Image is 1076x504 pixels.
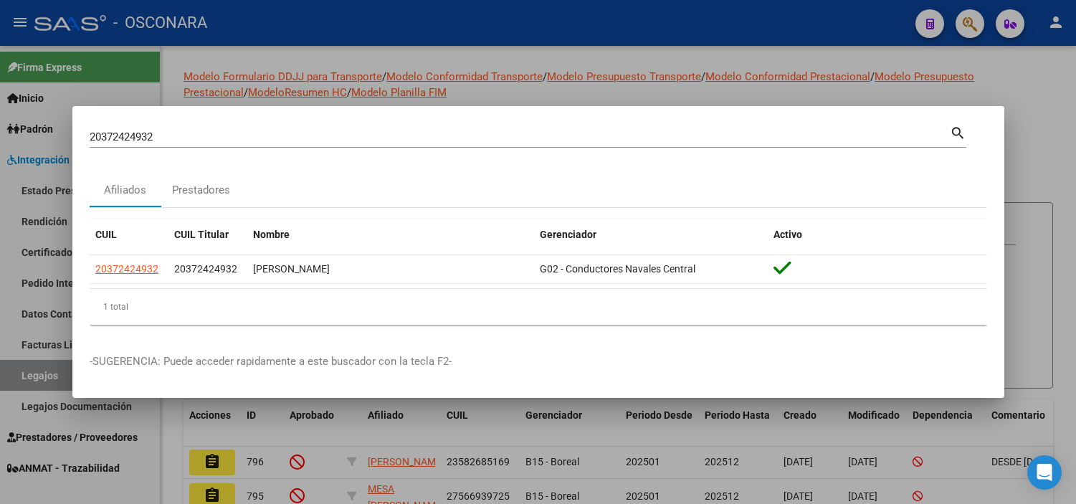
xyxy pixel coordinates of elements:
[90,289,987,325] div: 1 total
[90,353,987,370] p: -SUGERENCIA: Puede acceder rapidamente a este buscador con la tecla F2-
[540,229,596,240] span: Gerenciador
[174,263,237,275] span: 20372424932
[95,229,117,240] span: CUIL
[534,219,768,250] datatable-header-cell: Gerenciador
[104,182,146,199] div: Afiliados
[773,229,802,240] span: Activo
[172,182,230,199] div: Prestadores
[247,219,534,250] datatable-header-cell: Nombre
[253,229,290,240] span: Nombre
[90,219,168,250] datatable-header-cell: CUIL
[950,123,966,141] mat-icon: search
[168,219,247,250] datatable-header-cell: CUIL Titular
[768,219,987,250] datatable-header-cell: Activo
[1027,455,1062,490] div: Open Intercom Messenger
[174,229,229,240] span: CUIL Titular
[253,261,528,277] div: [PERSON_NAME]
[95,263,158,275] span: 20372424932
[540,263,695,275] span: G02 - Conductores Navales Central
